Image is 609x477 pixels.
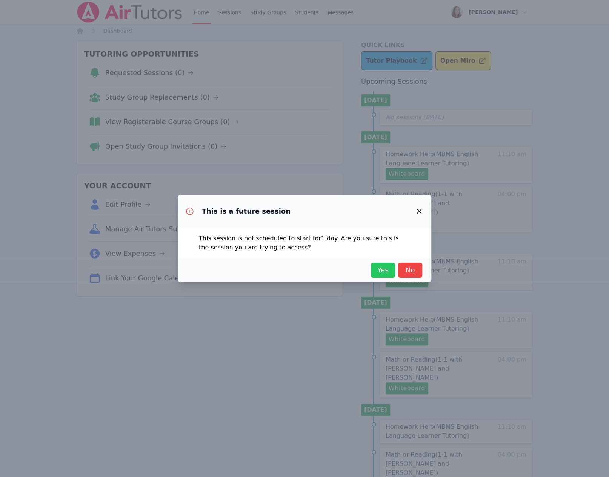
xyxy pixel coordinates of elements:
h3: This is a future session [202,207,291,216]
button: No [398,263,422,278]
span: No [402,265,418,275]
p: This session is not scheduled to start for 1 day . Are you sure this is the session you are tryin... [199,234,410,252]
span: Yes [375,265,391,275]
button: Yes [371,263,395,278]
